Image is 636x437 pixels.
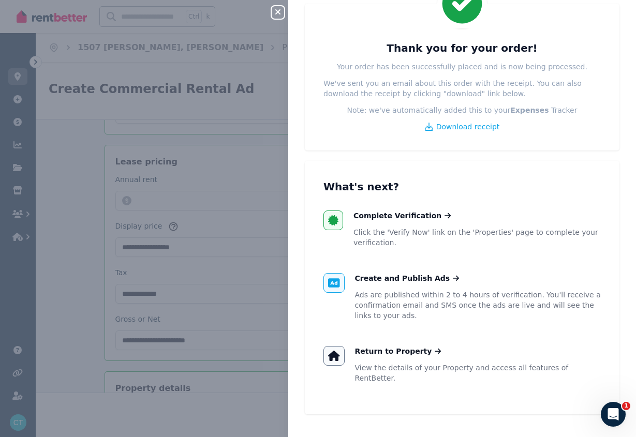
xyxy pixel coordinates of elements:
[353,210,451,221] a: Complete Verification
[355,290,601,321] p: Ads are published within 2 to 4 hours of verification. You'll receive a confirmation email and SM...
[355,346,432,356] span: Return to Property
[355,273,460,283] a: Create and Publish Ads
[436,122,500,132] span: Download receipt
[353,227,601,248] p: Click the 'Verify Now' link on the 'Properties' page to complete your verification.
[355,273,450,283] span: Create and Publish Ads
[323,78,601,99] p: We've sent you an email about this order with the receipt. You can also download the receipt by c...
[323,179,601,194] h3: What's next?
[353,210,441,221] span: Complete Verification
[387,41,537,55] h3: Thank you for your order!
[355,363,601,383] p: View the details of your Property and access all features of RentBetter.
[355,346,441,356] a: Return to Property
[337,62,587,72] p: Your order has been successfully placed and is now being processed.
[622,402,630,410] span: 1
[347,105,578,115] p: Note: we've automatically added this to your Tracker
[601,402,626,427] iframe: Intercom live chat
[510,106,549,114] b: Expenses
